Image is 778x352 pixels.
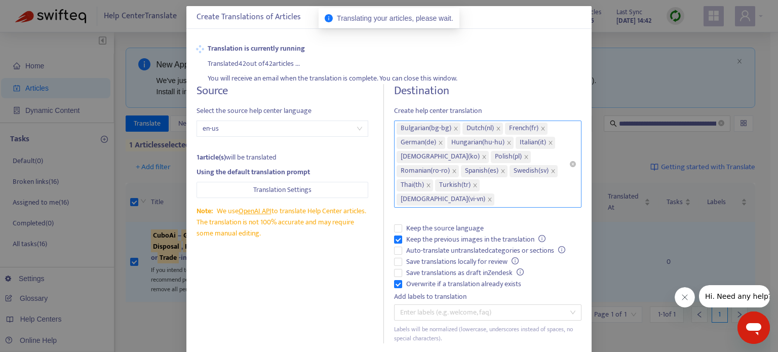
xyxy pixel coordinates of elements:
[482,154,487,160] span: close
[737,311,770,344] iframe: メッセージングウィンドウを開くボタン
[208,43,582,54] strong: Translation is currently running
[208,69,582,85] div: You will receive an email when the translation is complete. You can close this window.
[507,140,512,145] span: close
[452,169,457,174] span: close
[394,291,581,302] div: Add labels to translation
[197,151,226,163] strong: 1 article(s)
[465,165,498,177] span: Spanish ( es )
[197,11,581,23] div: Create Translations of Articles
[401,179,424,191] span: Thai ( th )
[401,165,450,177] span: Romanian ( ro-ro )
[402,234,550,245] span: Keep the previous images in the translation
[558,246,565,253] span: info-circle
[197,182,368,198] button: Translation Settings
[239,205,271,217] a: OpenAI API
[208,54,582,69] div: Translated 42 out of 42 articles ...
[500,169,505,174] span: close
[426,183,431,188] span: close
[402,256,523,267] span: Save translations locally for review
[401,123,451,135] span: Bulgarian ( bg-bg )
[524,154,529,160] span: close
[401,151,480,163] span: [DEMOGRAPHIC_DATA] ( ko )
[401,137,436,149] span: German ( de )
[394,325,581,344] div: Labels will be normalized (lowercase, underscores instead of spaces, no special characters).
[466,123,494,135] span: Dutch ( nl )
[197,105,368,116] span: Select the source help center language
[538,235,546,242] span: info-circle
[402,245,569,256] span: Auto-translate untranslated categories or sections
[337,14,453,22] span: Translating your articles, please wait.
[203,121,362,136] span: en-us
[439,179,471,191] span: Turkish ( tr )
[699,285,770,307] iframe: 会社からのメッセージ
[197,167,368,178] div: Using the default translation prompt
[548,140,553,145] span: close
[473,183,478,188] span: close
[253,184,312,195] span: Translation Settings
[495,151,522,163] span: Polish ( pl )
[496,126,501,131] span: close
[394,84,581,98] h4: Destination
[675,287,695,307] iframe: メッセージを閉じる
[540,126,546,131] span: close
[487,197,492,202] span: close
[551,169,556,174] span: close
[520,137,546,149] span: Italian ( it )
[197,206,368,239] div: We use to translate Help Center articles. The translation is not 100% accurate and may require so...
[570,161,576,167] span: close-circle
[514,165,549,177] span: Swedish ( sv )
[509,123,538,135] span: French ( fr )
[197,84,368,98] h4: Source
[512,257,519,264] span: info-circle
[451,137,504,149] span: Hungarian ( hu-hu )
[517,268,524,276] span: info-circle
[453,126,458,131] span: close
[197,205,213,217] span: Note:
[394,105,581,116] span: Create help center translation
[402,223,488,234] span: Keep the source language
[401,193,485,206] span: [DEMOGRAPHIC_DATA] ( vi-vn )
[6,7,73,15] span: Hi. Need any help?
[325,14,333,22] span: info-circle
[402,279,525,290] span: Overwrite if a translation already exists
[402,267,528,279] span: Save translations as draft in Zendesk
[438,140,443,145] span: close
[197,152,368,163] div: will be translated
